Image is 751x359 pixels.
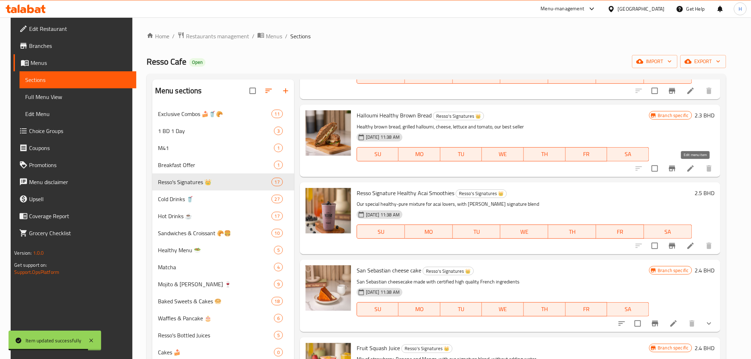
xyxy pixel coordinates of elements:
[29,195,130,203] span: Upsell
[14,248,32,258] span: Version:
[401,149,438,159] span: MO
[401,344,453,353] div: Resso's Signatures 👑
[613,315,630,332] button: sort-choices
[638,57,672,66] span: import
[360,227,402,237] span: SU
[664,82,681,99] button: Branch-specific-item
[158,246,274,254] span: Healthy Menu 🥗
[172,32,175,40] li: /
[152,259,294,276] div: Matcha4
[423,267,474,275] div: Resso's Signatures 👑
[548,225,596,239] button: TH
[29,229,130,237] span: Grocery Checklist
[647,83,662,98] span: Select to update
[644,225,692,239] button: SA
[551,227,593,237] span: TH
[266,32,282,40] span: Menus
[357,110,432,121] span: Halloumi Healthy Brown Bread
[158,212,272,220] span: Hot Drinks ☕
[443,304,479,314] span: TU
[686,57,720,66] span: export
[274,263,283,271] div: items
[566,147,608,161] button: FR
[524,147,566,161] button: TH
[274,246,283,254] div: items
[274,331,283,339] div: items
[680,55,726,68] button: export
[274,162,283,169] span: 1
[274,161,283,169] div: items
[405,225,453,239] button: MO
[158,178,272,186] div: Resso's Signatures 👑
[152,225,294,242] div: Sandwiches & Croissant 🥐🍔10
[482,147,524,161] button: WE
[503,227,546,237] span: WE
[701,160,718,177] button: delete
[664,237,681,254] button: Branch-specific-item
[158,110,272,118] span: Exclusive Combos 🍰🥤🥐
[357,302,399,316] button: SU
[695,343,715,353] h6: 2.4 BHD
[306,110,351,156] img: Halloumi Healthy Brown Bread
[29,144,130,152] span: Coupons
[274,314,283,322] div: items
[433,112,484,120] span: Resso's Signatures 👑
[701,315,718,332] button: show more
[152,327,294,344] div: Resso's Bottled Juices5
[541,5,585,13] div: Menu-management
[13,37,136,54] a: Branches
[739,5,742,13] span: H
[701,82,718,99] button: delete
[274,264,283,271] span: 4
[669,319,678,328] a: Edit menu item
[408,227,450,237] span: MO
[13,139,136,156] a: Coupons
[13,20,136,37] a: Edit Restaurant
[274,145,283,151] span: 1
[402,344,452,353] span: Resso's Signatures 👑
[357,200,692,209] p: Our special healthy-pure mixture for acai lovers, with [PERSON_NAME] signature blend
[618,5,665,13] div: [GEOGRAPHIC_DATA]
[152,122,294,139] div: 1 BD 1 Day3
[647,227,689,237] span: SA
[158,263,274,271] div: Matcha
[274,144,283,152] div: items
[607,147,649,161] button: SA
[647,238,662,253] span: Select to update
[20,105,136,122] a: Edit Menu
[440,302,482,316] button: TU
[399,147,440,161] button: MO
[158,195,272,203] span: Cold Drinks 🥤
[29,178,130,186] span: Menu disclaimer
[360,72,402,82] span: SU
[357,147,399,161] button: SU
[272,196,283,203] span: 27
[152,310,294,327] div: Waffles & Pancake 🎂6
[13,208,136,225] a: Coverage Report
[13,122,136,139] a: Choice Groups
[290,32,311,40] span: Sections
[423,267,473,275] span: Resso's Signatures 👑
[360,149,396,159] span: SU
[152,190,294,208] div: Cold Drinks 🥤27
[158,331,274,339] span: Resso's Bottled Juices
[158,127,274,135] div: 1 BD 1 Day
[485,149,521,159] span: WE
[363,134,402,140] span: [DATE] 11:38 AM
[277,82,294,99] button: Add section
[20,88,136,105] a: Full Menu View
[551,72,593,82] span: TH
[500,225,548,239] button: WE
[186,32,249,40] span: Restaurants management
[158,297,272,305] span: Baked Sweets & Cakes 🥯
[189,59,205,65] span: Open
[285,32,287,40] li: /
[158,144,274,152] div: M41
[655,267,692,274] span: Branch specific
[257,32,282,41] a: Menus
[357,188,454,198] span: Resso Signature Healthy Acai Smoothies
[399,302,440,316] button: MO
